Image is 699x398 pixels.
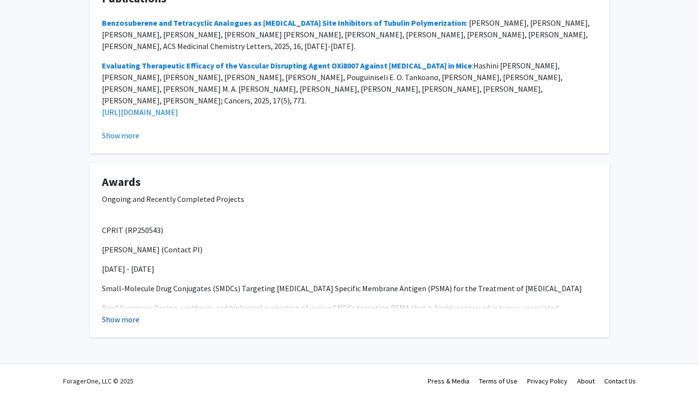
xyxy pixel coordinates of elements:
p: [PERSON_NAME] (Contact PI) [102,244,597,255]
p: [DATE] - [DATE] [102,263,597,275]
button: Show more [102,130,139,141]
a: Contact Us [604,377,636,385]
a: [URL][DOMAIN_NAME] [102,107,178,117]
strong: Evaluating Therapeutic Efficacy of the Vascular Disrupting Agent OXi8007 Against [MEDICAL_DATA] i... [102,61,472,70]
p: CPRIT (RP250543) [102,224,597,236]
a: Press & Media [428,377,469,385]
p: : [PERSON_NAME], [PERSON_NAME], [PERSON_NAME], [PERSON_NAME], [PERSON_NAME] [PERSON_NAME], [PERSO... [102,17,597,52]
h4: Awards [102,175,597,189]
p: Brief Summary: Design, synthesis, and biological evaluation of unique SMDCs targeting PSMA that i... [102,302,597,325]
p: Ongoing and Recently Completed Projects [102,193,597,205]
div: ForagerOne, LLC © 2025 [63,364,133,398]
a: Benzosuberene and Tetracyclic Analogues as [MEDICAL_DATA] Site Inhibitors of Tubulin Polymerization [102,18,466,28]
iframe: Chat [7,354,41,391]
a: Privacy Policy [527,377,567,385]
a: Terms of Use [479,377,517,385]
button: Show more [102,314,139,325]
a: Evaluating Therapeutic Efficacy of the Vascular Disrupting Agent OXi8007 Against [MEDICAL_DATA] i... [102,61,473,70]
a: About [577,377,595,385]
p: Small-Molecule Drug Conjugates (SMDCs) Targeting [MEDICAL_DATA] Specific Membrane Antigen (PSMA) ... [102,282,597,294]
